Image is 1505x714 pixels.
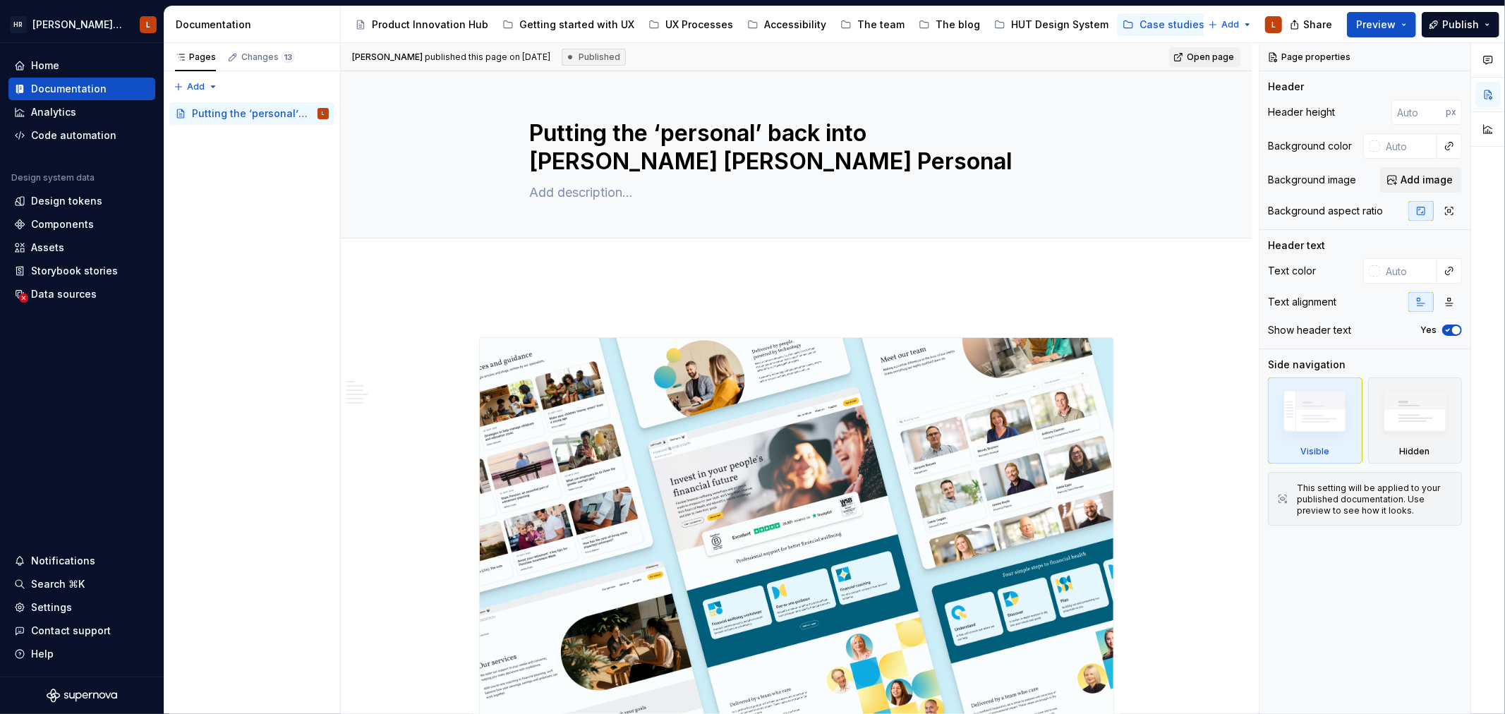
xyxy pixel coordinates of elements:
[913,13,986,36] a: The blog
[31,264,118,278] div: Storybook stories
[1347,12,1416,37] button: Preview
[1420,325,1437,336] label: Yes
[742,13,832,36] a: Accessibility
[31,59,59,73] div: Home
[1380,133,1437,159] input: Auto
[176,18,334,32] div: Documentation
[8,54,155,77] a: Home
[835,13,910,36] a: The team
[241,52,294,63] div: Changes
[1446,107,1456,118] p: px
[1117,13,1210,36] a: Case studies
[1391,99,1446,125] input: Auto
[10,16,27,33] div: HR
[31,600,72,615] div: Settings
[1011,18,1108,32] div: HUT Design System
[31,287,97,301] div: Data sources
[1300,446,1329,457] div: Visible
[192,107,308,121] div: Putting the ‘personal’ back into [PERSON_NAME] [PERSON_NAME] Personal Wealth
[1204,15,1257,35] button: Add
[282,52,294,63] span: 13
[8,78,155,100] a: Documentation
[372,18,488,32] div: Product Innovation Hub
[8,596,155,619] a: Settings
[1268,238,1325,253] div: Header text
[519,18,634,32] div: Getting started with UX
[643,13,739,36] a: UX Processes
[169,77,222,97] button: Add
[1380,258,1437,284] input: Auto
[8,619,155,642] button: Contact support
[8,260,155,282] a: Storybook stories
[146,19,150,30] div: L
[764,18,826,32] div: Accessibility
[8,124,155,147] a: Code automation
[936,18,980,32] div: The blog
[1268,80,1304,94] div: Header
[8,236,155,259] a: Assets
[352,52,550,63] span: published this page on [DATE]
[1401,173,1453,187] span: Add image
[1268,323,1351,337] div: Show header text
[665,18,733,32] div: UX Processes
[8,550,155,572] button: Notifications
[31,105,76,119] div: Analytics
[1268,264,1316,278] div: Text color
[1297,483,1453,516] div: This setting will be applied to your published documentation. Use preview to see how it looks.
[31,624,111,638] div: Contact support
[1221,19,1239,30] span: Add
[47,689,117,703] svg: Supernova Logo
[31,194,102,208] div: Design tokens
[31,647,54,661] div: Help
[1422,12,1499,37] button: Publish
[322,107,325,121] div: L
[989,13,1114,36] a: HUT Design System
[8,101,155,123] a: Analytics
[8,283,155,305] a: Data sources
[1268,358,1346,372] div: Side navigation
[1140,18,1204,32] div: Case studies
[1268,295,1336,309] div: Text alignment
[1268,173,1356,187] div: Background image
[1187,52,1234,63] span: Open page
[1356,18,1396,32] span: Preview
[11,172,95,183] div: Design system data
[1268,105,1335,119] div: Header height
[857,18,905,32] div: The team
[31,128,116,143] div: Code automation
[497,13,640,36] a: Getting started with UX
[8,190,155,212] a: Design tokens
[1283,12,1341,37] button: Share
[8,643,155,665] button: Help
[31,217,94,231] div: Components
[8,573,155,595] button: Search ⌘K
[31,577,85,591] div: Search ⌘K
[1271,19,1276,30] div: L
[527,116,1060,178] textarea: Putting the ‘personal’ back into [PERSON_NAME] [PERSON_NAME] Personal Wealth
[169,102,334,125] div: Page tree
[1380,167,1462,193] button: Add image
[1169,47,1240,67] a: Open page
[352,52,423,62] span: [PERSON_NAME]
[349,11,1201,39] div: Page tree
[3,9,161,40] button: HR[PERSON_NAME] UI Toolkit (HUT)L
[349,13,494,36] a: Product Innovation Hub
[187,81,205,92] span: Add
[1368,377,1463,464] div: Hidden
[1268,139,1352,153] div: Background color
[31,82,107,96] div: Documentation
[1400,446,1430,457] div: Hidden
[169,102,334,125] a: Putting the ‘personal’ back into [PERSON_NAME] [PERSON_NAME] Personal WealthL
[175,52,216,63] div: Pages
[1268,204,1383,218] div: Background aspect ratio
[1442,18,1479,32] span: Publish
[1268,377,1362,464] div: Visible
[562,49,626,66] div: Published
[8,213,155,236] a: Components
[31,554,95,568] div: Notifications
[1303,18,1332,32] span: Share
[31,241,64,255] div: Assets
[32,18,123,32] div: [PERSON_NAME] UI Toolkit (HUT)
